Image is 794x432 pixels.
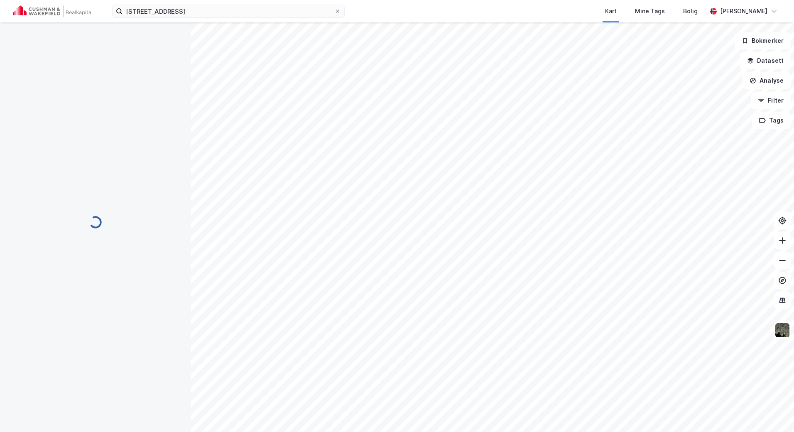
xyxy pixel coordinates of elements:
[751,92,791,109] button: Filter
[752,392,794,432] div: Kontrollprogram for chat
[720,6,767,16] div: [PERSON_NAME]
[752,392,794,432] iframe: Chat Widget
[743,72,791,89] button: Analyse
[13,5,92,17] img: cushman-wakefield-realkapital-logo.202ea83816669bd177139c58696a8fa1.svg
[635,6,665,16] div: Mine Tags
[735,32,791,49] button: Bokmerker
[774,322,790,338] img: 9k=
[123,5,334,17] input: Søk på adresse, matrikkel, gårdeiere, leietakere eller personer
[683,6,698,16] div: Bolig
[752,112,791,129] button: Tags
[89,216,102,229] img: spinner.a6d8c91a73a9ac5275cf975e30b51cfb.svg
[740,52,791,69] button: Datasett
[605,6,617,16] div: Kart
